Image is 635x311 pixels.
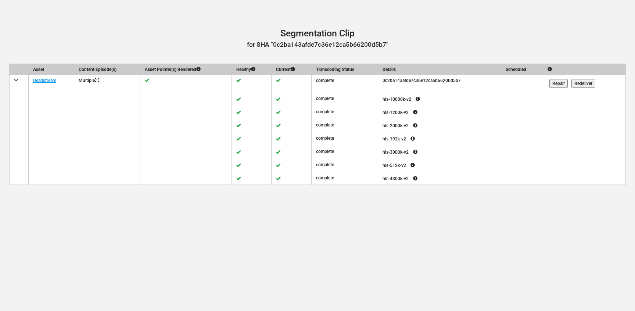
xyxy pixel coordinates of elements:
[311,64,378,75] th: Transcoding Status
[311,75,378,92] td: complete
[378,92,501,105] div: hls-10000k-v2
[312,106,378,117] div: complete
[312,146,378,157] div: complete
[501,64,543,75] th: Scheduled
[312,159,378,170] div: complete
[312,172,378,183] div: complete
[312,133,378,144] div: complete
[378,105,501,118] div: hls-1200k-v2
[571,79,595,88] input: Redeliver
[378,118,501,132] div: hls-2000k-v2
[232,64,271,75] th: Healthy
[9,28,626,39] h1: Segmentation Clip
[378,75,501,92] td: 0c2ba143afde7c36e12ca5b66200d5b7
[140,64,232,75] th: Asset Pointer(s) Rendered
[29,64,74,75] th: Asset
[74,64,140,75] th: Content Episode(s)
[272,64,311,75] th: Current
[378,158,501,171] div: hls-512k-v2
[312,93,378,104] div: complete
[549,79,568,88] input: Repair
[33,78,56,83] a: Deadstream
[378,171,501,185] div: hls-4300k-v2
[79,77,136,84] p: Multiple
[378,145,501,158] div: hls-3000k-v2
[378,132,501,145] div: hls-192k-v2
[9,41,626,49] h3: for SHA "0c2ba143afde7c36e12ca5b66200d5b7"
[378,64,501,75] th: Details
[312,119,378,131] div: complete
